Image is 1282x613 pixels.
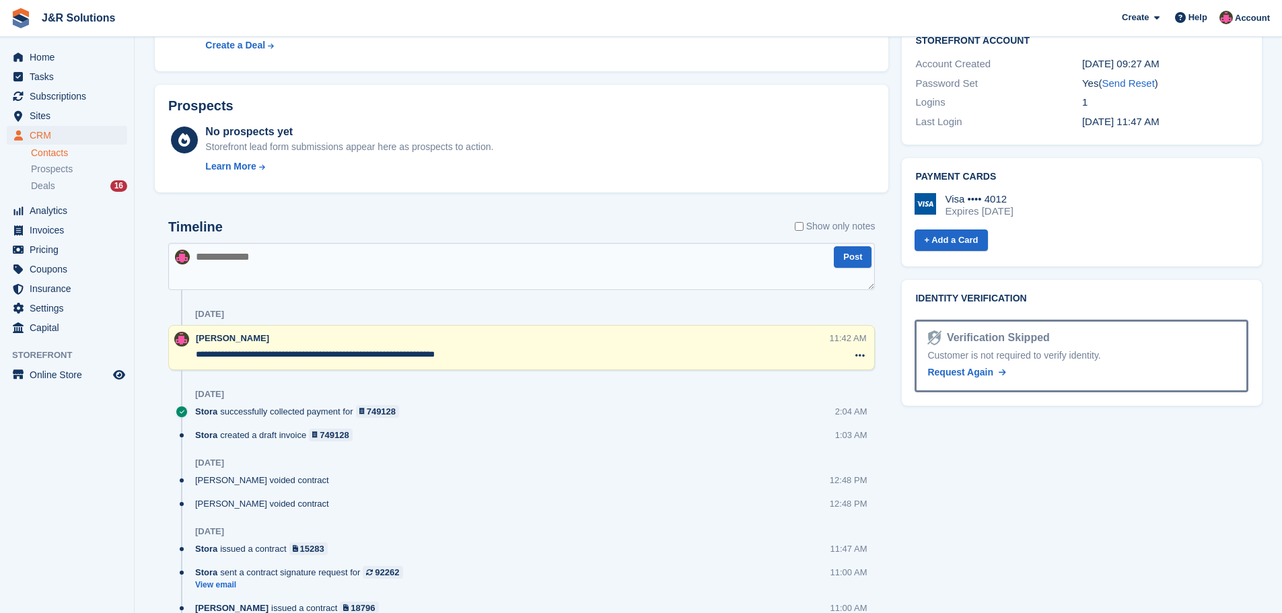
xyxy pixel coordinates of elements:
[7,67,127,86] a: menu
[1188,11,1207,24] span: Help
[168,219,223,235] h2: Timeline
[7,279,127,298] a: menu
[31,179,127,193] a: Deals 16
[30,240,110,259] span: Pricing
[195,566,410,579] div: sent a contract signature request for
[205,124,493,140] div: No prospects yet
[31,180,55,192] span: Deals
[195,429,217,441] span: Stora
[195,309,224,320] div: [DATE]
[205,140,493,154] div: Storefront lead form submissions appear here as prospects to action.
[205,159,256,174] div: Learn More
[205,38,265,52] div: Create a Deal
[1122,11,1149,24] span: Create
[915,95,1081,110] div: Logins
[1082,95,1248,110] div: 1
[30,260,110,279] span: Coupons
[195,579,410,591] a: View email
[30,106,110,125] span: Sites
[834,246,871,268] button: Post
[1098,77,1158,89] span: ( )
[195,542,334,555] div: issued a contract
[168,98,234,114] h2: Prospects
[915,193,936,215] img: Visa Logo
[915,33,1248,46] h2: Storefront Account
[31,163,73,176] span: Prospects
[195,566,217,579] span: Stora
[7,299,127,318] a: menu
[30,279,110,298] span: Insurance
[195,429,359,441] div: created a draft invoice
[30,48,110,67] span: Home
[30,299,110,318] span: Settings
[30,221,110,240] span: Invoices
[11,8,31,28] img: stora-icon-8386f47178a22dfd0bd8f6a31ec36ba5ce8667c1dd55bd0f319d3a0aa187defe.svg
[30,67,110,86] span: Tasks
[915,229,987,252] a: + Add a Card
[927,365,1005,380] a: Request Again
[1235,11,1270,25] span: Account
[1082,116,1160,127] time: 2025-07-30 10:47:58 UTC
[30,126,110,145] span: CRM
[300,542,324,555] div: 15283
[12,349,134,362] span: Storefront
[915,76,1081,92] div: Password Set
[174,332,189,347] img: Julie Morgan
[830,497,867,510] div: 12:48 PM
[375,566,399,579] div: 92262
[30,365,110,384] span: Online Store
[830,474,867,486] div: 12:48 PM
[830,332,867,345] div: 11:42 AM
[7,318,127,337] a: menu
[30,87,110,106] span: Subscriptions
[195,542,217,555] span: Stora
[7,260,127,279] a: menu
[367,405,396,418] div: 749128
[945,205,1013,217] div: Expires [DATE]
[915,57,1081,72] div: Account Created
[289,542,328,555] a: 15283
[195,405,217,418] span: Stora
[835,405,867,418] div: 2:04 AM
[927,349,1236,363] div: Customer is not required to verify identity.
[927,367,993,377] span: Request Again
[7,126,127,145] a: menu
[7,221,127,240] a: menu
[945,193,1013,205] div: Visa •••• 4012
[7,106,127,125] a: menu
[195,458,224,468] div: [DATE]
[195,497,336,510] div: [PERSON_NAME] voided contract
[30,318,110,337] span: Capital
[320,429,349,441] div: 749128
[830,566,867,579] div: 11:00 AM
[195,474,336,486] div: [PERSON_NAME] voided contract
[7,48,127,67] a: menu
[830,542,867,555] div: 11:47 AM
[363,566,402,579] a: 92262
[7,87,127,106] a: menu
[1082,57,1248,72] div: [DATE] 09:27 AM
[915,172,1248,182] h2: Payment cards
[915,114,1081,130] div: Last Login
[795,219,804,233] input: Show only notes
[195,405,406,418] div: successfully collected payment for
[30,201,110,220] span: Analytics
[915,293,1248,304] h2: Identity verification
[835,429,867,441] div: 1:03 AM
[196,333,269,343] span: [PERSON_NAME]
[7,240,127,259] a: menu
[110,180,127,192] div: 16
[356,405,400,418] a: 749128
[1219,11,1233,24] img: Julie Morgan
[195,526,224,537] div: [DATE]
[205,159,493,174] a: Learn More
[31,147,127,159] a: Contacts
[31,162,127,176] a: Prospects
[7,365,127,384] a: menu
[7,201,127,220] a: menu
[309,429,353,441] a: 749128
[941,330,1050,346] div: Verification Skipped
[1102,77,1154,89] a: Send Reset
[1082,76,1248,92] div: Yes
[36,7,120,29] a: J&R Solutions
